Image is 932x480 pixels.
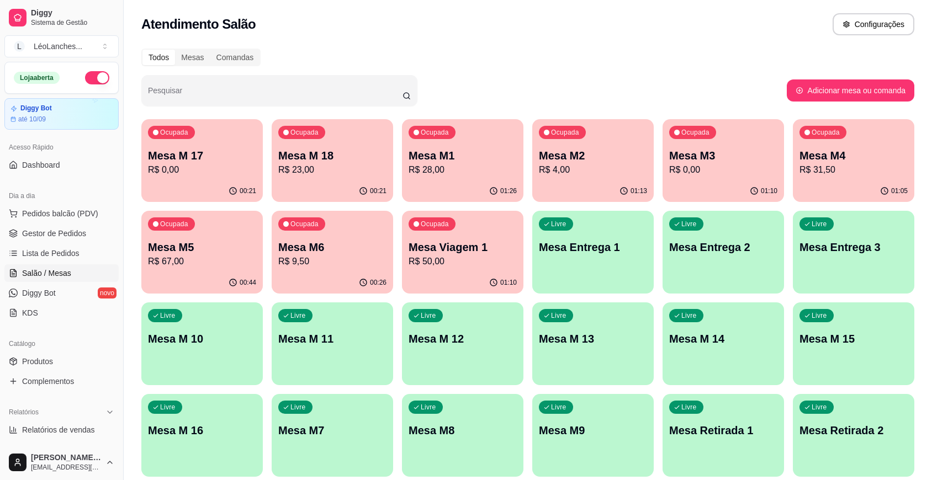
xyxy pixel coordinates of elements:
p: Mesa M 10 [148,331,256,346]
button: LivreMesa M 11 [272,302,393,385]
p: 00:21 [370,186,386,195]
p: Ocupada [290,220,319,228]
span: Salão / Mesas [22,268,71,279]
p: Livre [160,311,176,320]
p: R$ 28,00 [409,163,517,177]
p: 00:44 [240,278,256,287]
p: Ocupada [160,220,188,228]
a: KDS [4,304,119,322]
button: OcupadaMesa M1R$ 28,0001:26 [402,119,523,202]
button: Select a team [4,35,119,57]
div: Todos [142,50,175,65]
p: Mesa M7 [278,423,386,438]
a: Dashboard [4,156,119,174]
p: Mesa Entrega 3 [799,239,908,255]
p: Mesa M 16 [148,423,256,438]
p: Ocupada [551,128,579,137]
button: LivreMesa Entrega 2 [663,211,784,294]
p: Mesa M 11 [278,331,386,346]
a: Produtos [4,353,119,370]
span: Diggy [31,8,114,18]
button: LivreMesa M7 [272,394,393,477]
button: OcupadaMesa M2R$ 4,0001:13 [532,119,654,202]
p: Livre [290,311,306,320]
span: Pedidos balcão (PDV) [22,208,98,219]
p: Ocupada [160,128,188,137]
p: R$ 23,00 [278,163,386,177]
p: Mesa M1 [409,148,517,163]
p: Livre [421,311,436,320]
span: KDS [22,307,38,318]
input: Pesquisar [148,89,403,100]
p: R$ 4,00 [539,163,647,177]
span: Relatórios [9,408,39,417]
p: Mesa M8 [409,423,517,438]
button: Adicionar mesa ou comanda [787,79,914,102]
p: Livre [551,311,566,320]
span: Produtos [22,356,53,367]
p: R$ 0,00 [148,163,256,177]
p: Mesa M 15 [799,331,908,346]
a: Diggy Botaté 10/09 [4,98,119,130]
span: [PERSON_NAME] geral [31,453,101,463]
p: Livre [681,403,697,412]
p: R$ 9,50 [278,255,386,268]
p: 00:26 [370,278,386,287]
p: Mesa M 14 [669,331,777,346]
a: Gestor de Pedidos [4,225,119,242]
p: Livre [812,220,827,228]
div: Comandas [210,50,260,65]
button: LivreMesa Retirada 2 [793,394,914,477]
p: Mesa Retirada 2 [799,423,908,438]
p: Livre [421,403,436,412]
p: Mesa Entrega 2 [669,239,777,255]
h2: Atendimento Salão [141,15,256,33]
span: Relatórios de vendas [22,424,95,435]
p: Livre [290,403,306,412]
span: Complementos [22,376,74,387]
p: Livre [681,311,697,320]
button: Configurações [833,13,914,35]
p: Mesa Viagem 1 [409,239,517,255]
button: LivreMesa M 15 [793,302,914,385]
p: Mesa M 13 [539,331,647,346]
div: Loja aberta [14,72,60,84]
p: Livre [551,220,566,228]
button: LivreMesa Entrega 3 [793,211,914,294]
a: Complementos [4,372,119,390]
button: OcupadaMesa M5R$ 67,0000:44 [141,211,263,294]
article: Diggy Bot [20,104,52,113]
p: R$ 31,50 [799,163,908,177]
p: 01:13 [631,186,647,195]
p: R$ 67,00 [148,255,256,268]
p: Ocupada [421,220,449,228]
button: Alterar Status [85,71,109,84]
p: Livre [551,403,566,412]
article: até 10/09 [18,115,46,124]
span: Diggy Bot [22,287,56,298]
button: [PERSON_NAME] geral[EMAIL_ADDRESS][DOMAIN_NAME] [4,449,119,476]
p: Mesa M4 [799,148,908,163]
span: Gestor de Pedidos [22,228,86,239]
button: OcupadaMesa M 18R$ 23,0000:21 [272,119,393,202]
p: Livre [160,403,176,412]
a: Salão / Mesas [4,264,119,282]
button: LivreMesa M 10 [141,302,263,385]
p: Ocupada [421,128,449,137]
div: Mesas [175,50,210,65]
div: Catálogo [4,335,119,353]
button: LivreMesa M9 [532,394,654,477]
button: OcupadaMesa Viagem 1R$ 50,0001:10 [402,211,523,294]
button: LivreMesa M 13 [532,302,654,385]
p: R$ 50,00 [409,255,517,268]
span: L [14,41,25,52]
p: 01:10 [761,186,777,195]
button: Pedidos balcão (PDV) [4,205,119,222]
a: Diggy Botnovo [4,284,119,302]
p: Mesa M 12 [409,331,517,346]
span: Dashboard [22,159,60,170]
span: Relatório de clientes [22,444,92,455]
p: 01:26 [500,186,517,195]
p: Ocupada [812,128,840,137]
p: Mesa M5 [148,239,256,255]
